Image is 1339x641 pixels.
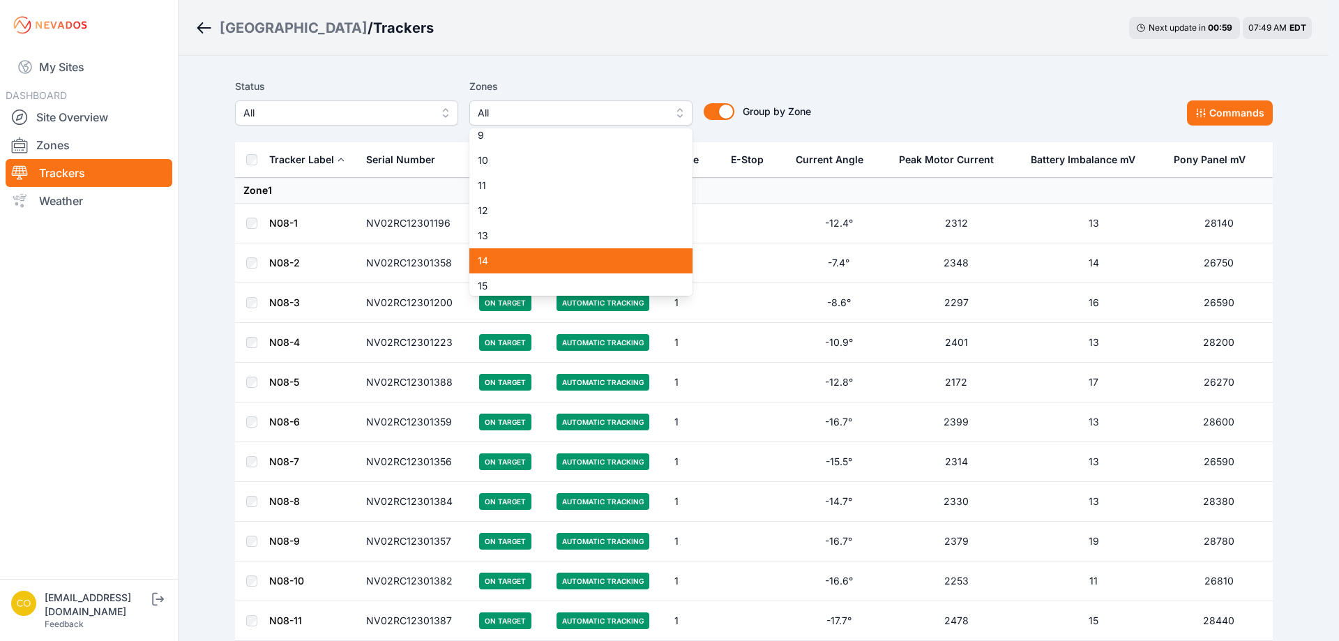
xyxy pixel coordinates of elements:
span: 10 [478,153,667,167]
span: 12 [478,204,667,218]
span: 11 [478,179,667,193]
span: 13 [478,229,667,243]
button: All [469,100,693,126]
span: 9 [478,128,667,142]
span: 15 [478,279,667,293]
div: All [469,128,693,296]
span: All [478,105,665,121]
span: 14 [478,254,667,268]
